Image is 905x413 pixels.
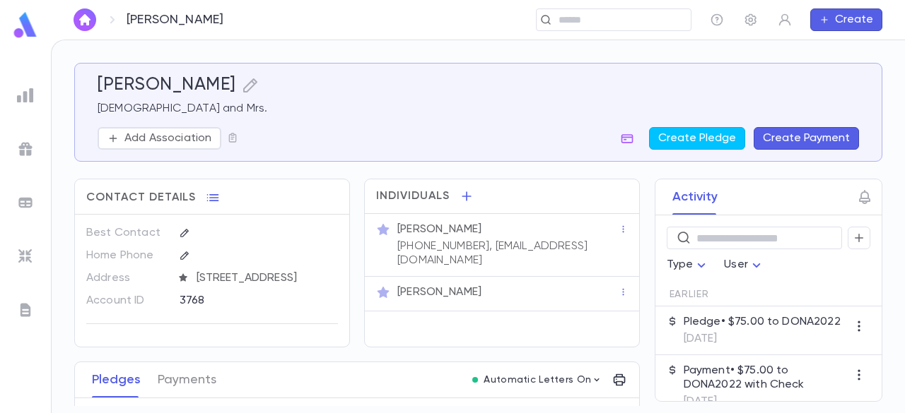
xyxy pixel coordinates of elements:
span: [STREET_ADDRESS] [191,271,339,285]
button: Payments [158,362,216,397]
p: Payment • $75.00 to DONA2022 with Check [684,364,848,392]
p: [PERSON_NAME] [397,222,481,237]
div: 3768 [180,289,308,311]
p: Account ID [86,289,168,312]
div: Type [667,251,711,279]
button: Add Association [98,127,221,150]
button: Automatic Letters On [467,370,608,390]
p: [PERSON_NAME] [397,285,481,299]
button: Create Pledge [649,127,745,150]
button: Activity [672,179,718,215]
button: Create [810,8,882,31]
p: [DEMOGRAPHIC_DATA] and Mrs. [98,102,859,116]
p: Address [86,267,168,289]
img: imports_grey.530a8a0e642e233f2baf0ef88e8c9fcb.svg [17,248,34,265]
p: [DATE] [684,395,848,409]
button: Pledges [92,362,141,397]
span: User [724,259,748,270]
button: Create Payment [754,127,859,150]
p: Automatic Letters On [484,374,591,385]
img: logo [11,11,40,39]
p: Best Contact [86,222,168,244]
p: Home Phone [86,244,168,267]
div: User [724,251,765,279]
span: Individuals [376,189,450,203]
span: Type [667,259,694,270]
img: campaigns_grey.99e729a5f7ee94e3726e6486bddda8f1.svg [17,140,34,157]
p: Add Association [124,131,211,145]
img: letters_grey.7941b92b52307dd3b8a917253454ce1c.svg [17,301,34,318]
h5: [PERSON_NAME] [98,75,236,96]
p: Pledge • $75.00 to DONA2022 [684,315,841,329]
img: batches_grey.339ca447c9d9533ef1741baa751efc33.svg [17,194,34,211]
img: reports_grey.c525e4749d1bce6a11f5fe2a8de1b229.svg [17,87,34,104]
p: [PERSON_NAME] [127,12,223,28]
p: [PHONE_NUMBER], [EMAIL_ADDRESS][DOMAIN_NAME] [397,239,619,268]
img: home_white.a664292cf8c1dea59945f0da9f25487c.svg [76,14,93,25]
p: [DATE] [684,332,841,346]
span: Contact Details [86,191,196,205]
span: Earlier [670,289,709,300]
